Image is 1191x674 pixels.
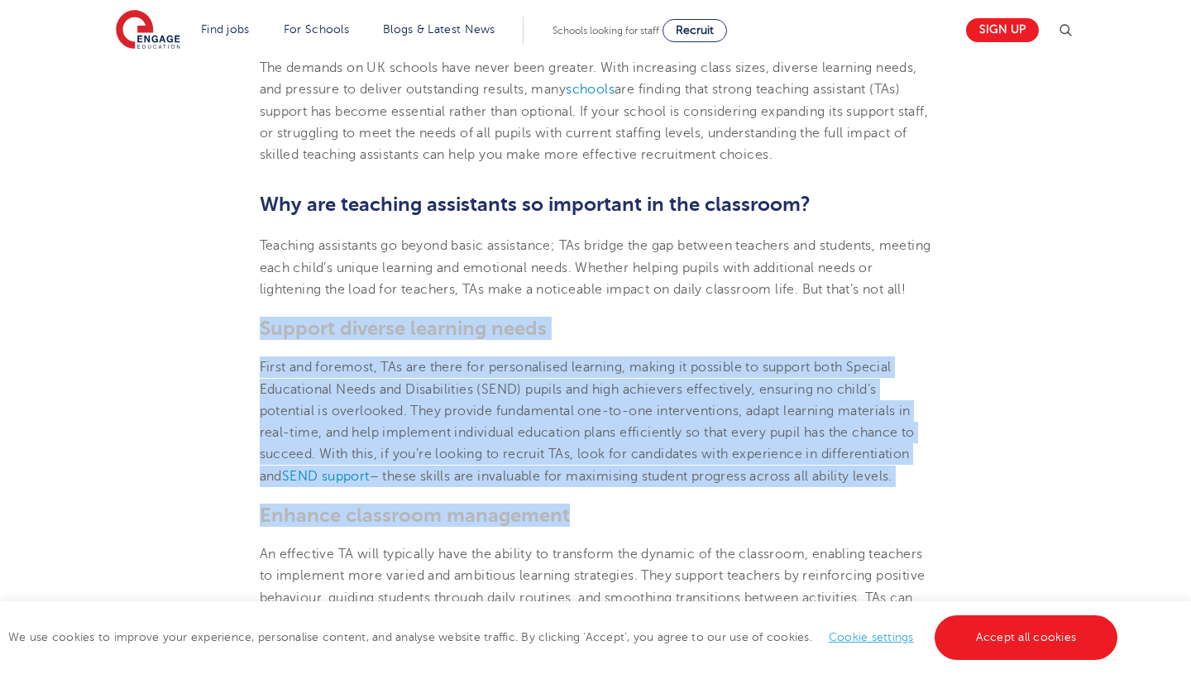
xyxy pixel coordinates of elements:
a: Find jobs [201,23,250,36]
span: Recruit [676,24,714,36]
span: We use cookies to improve your experience, personalise content, and analyse website traffic. By c... [8,631,1122,643]
a: schools [566,82,615,97]
a: Accept all cookies [935,615,1118,660]
span: – these skills are invaluable for maximising student progress across all ability levels. [370,469,892,484]
span: Enhance classroom management [260,504,570,527]
span: Teaching assistants go beyond basic assistance; TAs bridge the gap between teachers and students,... [260,238,931,297]
a: Cookie settings [829,631,914,643]
a: SEND support [282,469,370,484]
span: Why are teaching assistants so important in the classroom? [260,193,811,216]
a: Recruit [662,19,727,42]
a: Blogs & Latest News [383,23,495,36]
span: Support diverse learning needs [260,317,547,340]
span: First and foremost, TAs are there for personalised learning, making it possible to support both S... [260,360,915,483]
a: For Schools [284,23,349,36]
span: . [769,147,772,162]
img: Engage Education [116,10,180,51]
span: Schools looking for staff [552,25,659,36]
a: Sign up [966,18,1039,42]
span: The demands on UK schools have never been greater. With increasing class sizes, diverse learning ... [260,60,929,162]
span: An effective TA will typically have the ability to transform the dynamic of the classroom, enabli... [260,547,926,670]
